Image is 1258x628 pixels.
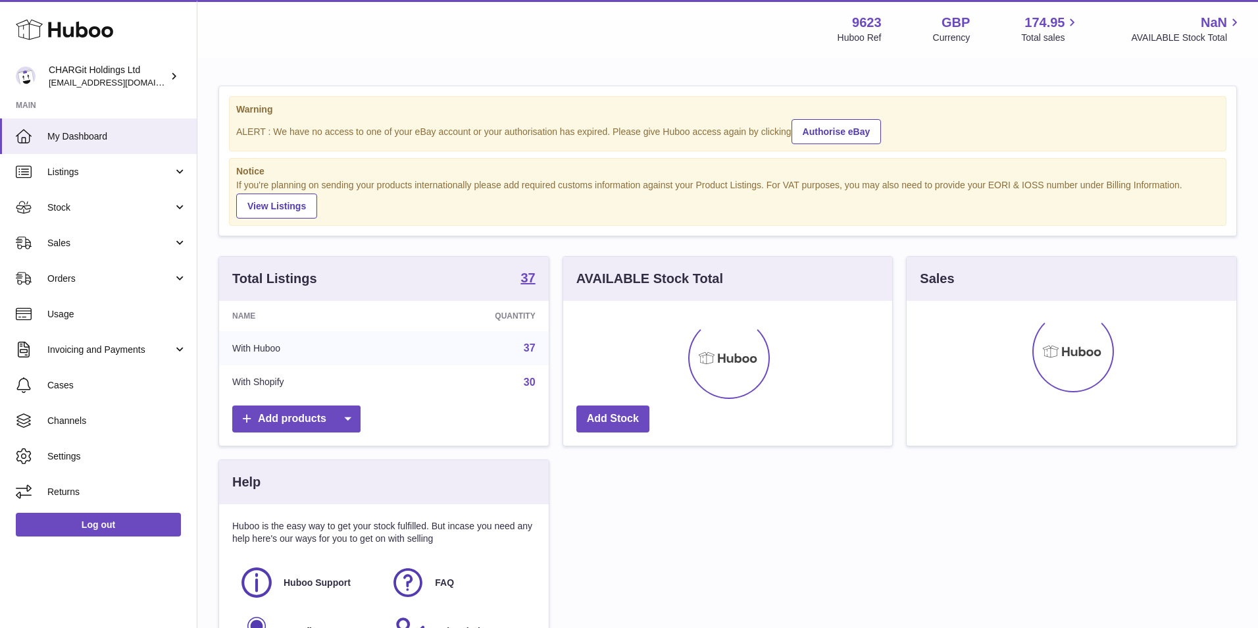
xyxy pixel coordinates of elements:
th: Name [219,301,397,331]
div: Currency [933,32,970,44]
span: Invoicing and Payments [47,344,173,356]
strong: 37 [520,271,535,284]
span: Cases [47,379,187,392]
div: If you're planning on sending your products internationally please add required customs informati... [236,179,1219,219]
span: Settings [47,450,187,463]
span: Stock [47,201,173,214]
span: Orders [47,273,173,285]
div: ALERT : We have no access to one of your eBay account or your authorisation has expired. Please g... [236,117,1219,144]
td: With Shopify [219,365,397,400]
span: FAQ [435,577,454,589]
a: 30 [524,377,536,388]
a: FAQ [390,565,528,600]
a: View Listings [236,194,317,219]
a: 37 [520,271,535,287]
span: 174.95 [1024,14,1065,32]
span: AVAILABLE Stock Total [1131,32,1242,44]
span: Usage [47,308,187,321]
h3: AVAILABLE Stock Total [576,270,723,288]
h3: Help [232,473,261,491]
span: Total sales [1021,32,1080,44]
span: Channels [47,415,187,427]
a: 174.95 Total sales [1021,14,1080,44]
h3: Total Listings [232,270,317,288]
div: CHARGit Holdings Ltd [49,64,167,89]
span: NaN [1201,14,1227,32]
th: Quantity [397,301,549,331]
strong: Notice [236,165,1219,178]
span: Huboo Support [284,577,351,589]
span: Sales [47,237,173,249]
a: 37 [524,342,536,353]
a: Add products [232,406,361,432]
h3: Sales [920,270,954,288]
div: Huboo Ref [838,32,882,44]
span: Returns [47,486,187,498]
span: Listings [47,166,173,178]
strong: 9623 [852,14,882,32]
span: My Dashboard [47,130,187,143]
p: Huboo is the easy way to get your stock fulfilled. But incase you need any help here's our ways f... [232,520,536,545]
a: Huboo Support [239,565,377,600]
span: [EMAIL_ADDRESS][DOMAIN_NAME] [49,77,193,88]
td: With Huboo [219,331,397,365]
a: NaN AVAILABLE Stock Total [1131,14,1242,44]
img: internalAdmin-9623@internal.huboo.com [16,66,36,86]
a: Log out [16,513,181,536]
strong: Warning [236,103,1219,116]
a: Add Stock [576,406,649,432]
a: Authorise eBay [792,119,882,144]
strong: GBP [942,14,970,32]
